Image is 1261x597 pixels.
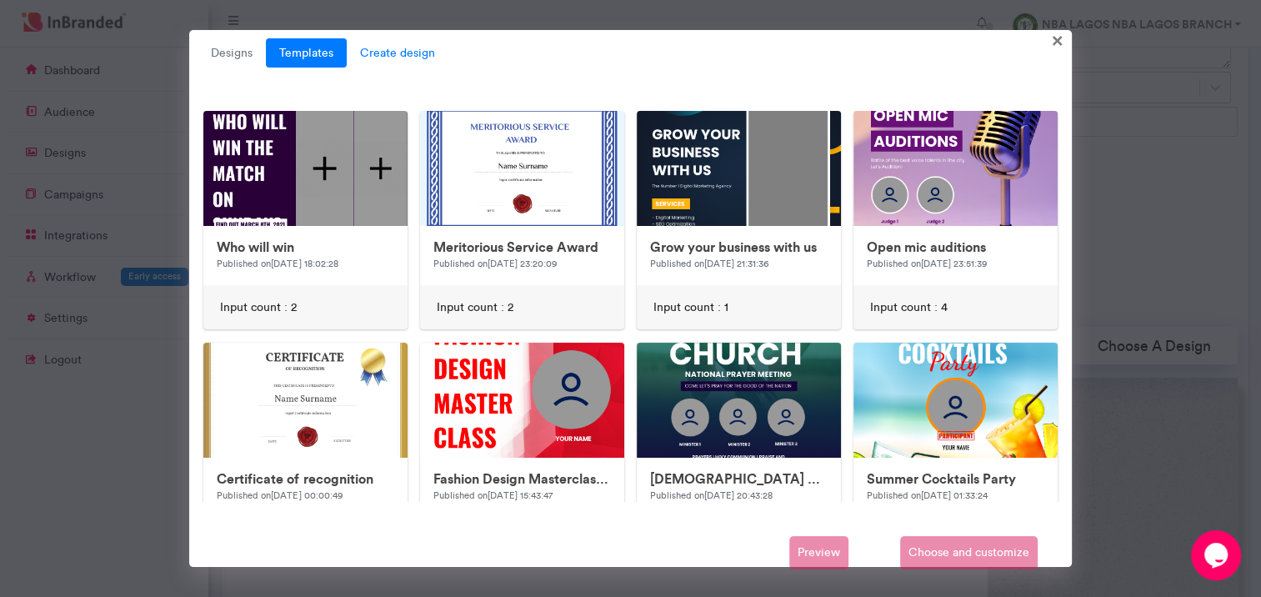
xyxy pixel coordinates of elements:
[437,299,513,316] span: Input count : 2
[650,471,828,487] h6: [DEMOGRAPHIC_DATA] national prayer meeting
[347,38,448,68] span: Create design
[1191,530,1244,580] iframe: chat widget
[653,299,728,316] span: Input count : 1
[217,258,338,269] small: Published on [DATE] 18:02:28
[867,471,1044,487] h6: Summer Cocktails Party
[217,489,343,501] small: Published on [DATE] 00:00:49
[198,38,266,68] a: Designs
[433,258,558,269] small: Published on [DATE] 23:20:09
[433,489,553,501] small: Published on [DATE] 15:43:47
[266,38,347,68] a: Templates
[217,471,394,487] h6: Certificate of recognition
[867,489,988,501] small: Published on [DATE] 01:33:24
[650,489,773,501] small: Published on [DATE] 20:43:28
[217,239,394,255] h6: Who will win
[650,258,768,269] small: Published on [DATE] 21:31:36
[650,239,828,255] h6: Grow your business with us
[220,299,297,316] span: Input count : 2
[433,239,611,255] h6: Meritorious Service Award
[867,239,1044,255] h6: Open mic auditions
[867,258,988,269] small: Published on [DATE] 23:51:39
[1051,27,1063,53] span: ×
[870,299,948,316] span: Input count : 4
[433,471,611,487] h6: Fashion Design Masterclass Attendee Badge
